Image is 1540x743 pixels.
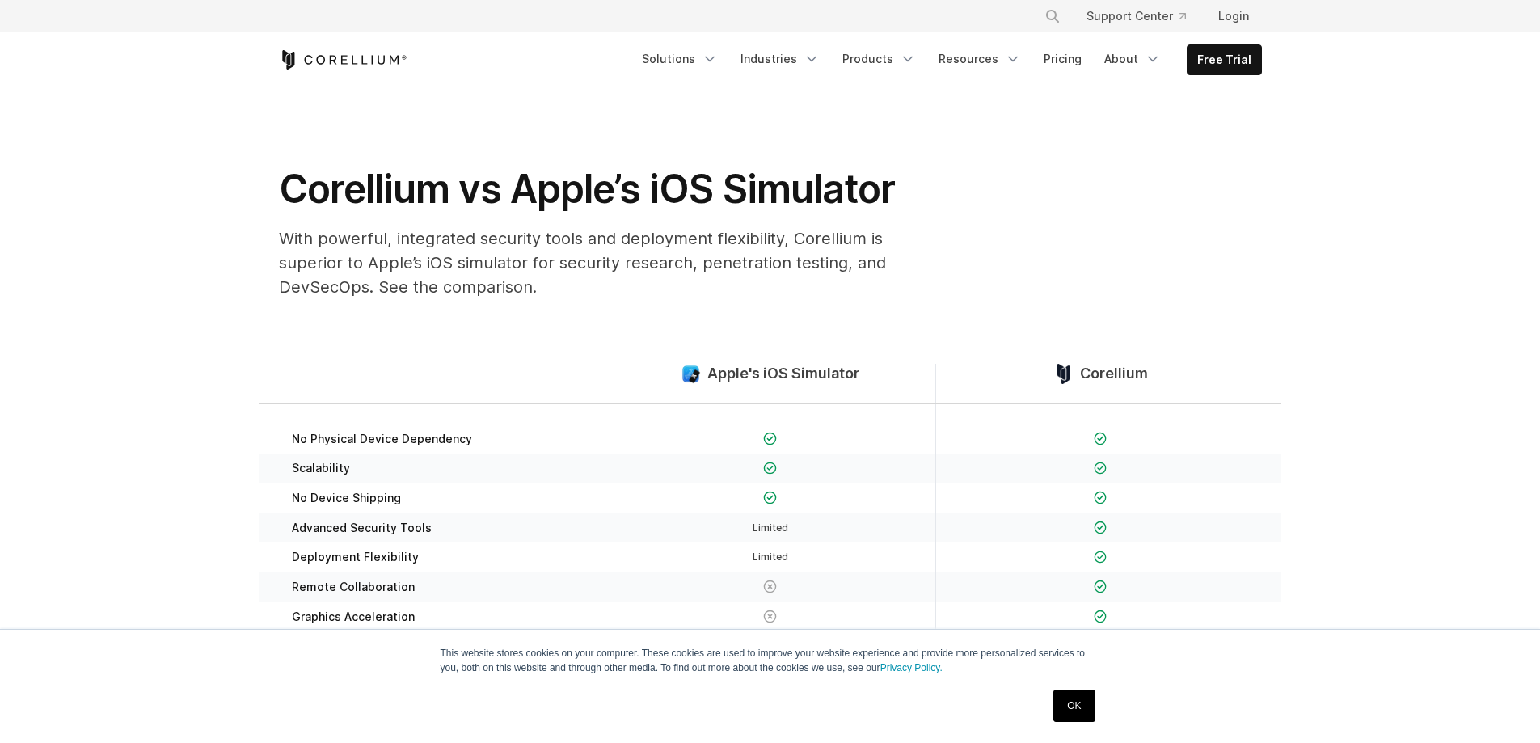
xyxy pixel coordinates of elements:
div: Navigation Menu [632,44,1262,75]
span: Scalability [292,461,350,475]
p: With powerful, integrated security tools and deployment flexibility, Corellium is superior to App... [279,226,926,299]
span: Limited [753,551,788,563]
p: This website stores cookies on your computer. These cookies are used to improve your website expe... [441,646,1100,675]
a: Support Center [1074,2,1199,31]
a: Solutions [632,44,728,74]
h1: Corellium vs Apple’s iOS Simulator [279,165,926,213]
a: Corellium Home [279,50,407,70]
a: Resources [929,44,1031,74]
img: Checkmark [1094,521,1108,534]
img: Checkmark [763,462,777,475]
img: Checkmark [763,491,777,504]
a: About [1095,44,1171,74]
img: Checkmark [1094,551,1108,564]
img: Checkmark [1094,432,1108,445]
span: Graphics Acceleration [292,610,415,624]
a: Products [833,44,926,74]
span: Corellium [1080,365,1148,383]
span: Apple's iOS Simulator [707,365,859,383]
span: No Physical Device Dependency [292,432,472,446]
img: Checkmark [1094,491,1108,504]
a: Login [1205,2,1262,31]
img: Checkmark [763,432,777,445]
img: X [763,610,777,623]
button: Search [1038,2,1067,31]
a: Privacy Policy. [880,662,943,673]
a: Free Trial [1188,45,1261,74]
span: Deployment Flexibility [292,550,419,564]
span: Advanced Security Tools [292,521,432,535]
span: No Device Shipping [292,491,401,505]
a: Industries [731,44,829,74]
div: Navigation Menu [1025,2,1262,31]
img: Checkmark [1094,462,1108,475]
img: compare_ios-simulator--large [681,364,701,384]
img: Checkmark [1094,610,1108,623]
a: OK [1053,690,1095,722]
span: Remote Collaboration [292,580,415,594]
img: X [763,580,777,593]
img: Checkmark [1094,580,1108,593]
a: Pricing [1034,44,1091,74]
span: Limited [753,521,788,534]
